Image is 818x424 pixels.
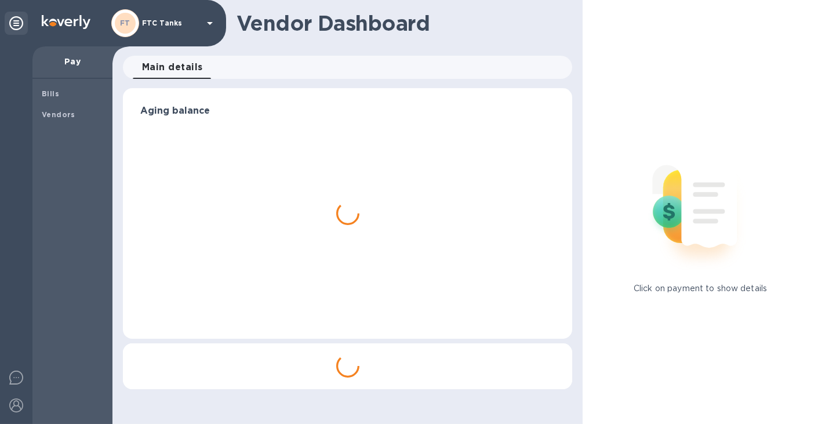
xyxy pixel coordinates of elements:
div: Unpin categories [5,12,28,35]
p: FTC Tanks [142,19,200,27]
h3: Aging balance [140,106,555,117]
b: Vendors [42,110,75,119]
span: Main details [142,59,203,75]
b: Bills [42,89,59,98]
b: FT [120,19,130,27]
h1: Vendor Dashboard [237,11,564,35]
p: Pay [42,56,103,67]
p: Click on payment to show details [634,282,767,295]
img: Logo [42,15,90,29]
